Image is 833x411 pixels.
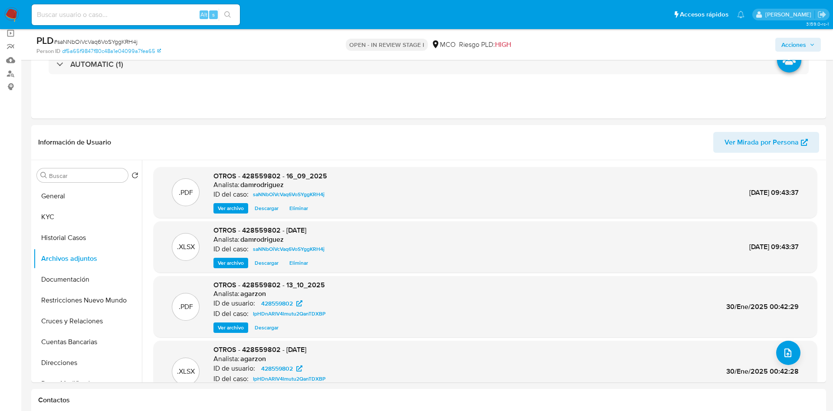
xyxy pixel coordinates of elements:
span: # saNNbOiVcVaq6VoSYggKRH4j [54,37,138,46]
div: MCO [431,40,456,49]
h6: damrodriguez [240,235,284,244]
button: Cruces y Relaciones [33,311,142,332]
p: Analista: [213,355,239,363]
button: KYC [33,207,142,227]
button: Ver archivo [213,203,248,214]
button: Cuentas Bancarias [33,332,142,352]
span: [DATE] 09:43:37 [749,187,799,197]
b: Person ID [36,47,60,55]
span: saNNbOiVcVaq6VoSYggKRH4j [253,244,325,254]
p: .PDF [179,302,193,312]
button: Ver Mirada por Persona [713,132,819,153]
a: IpHDnARIV4lmutu2QanTDXBP [249,374,329,384]
span: Accesos rápidos [680,10,728,19]
span: 3.159.0-rc-1 [806,20,829,27]
span: Descargar [255,323,279,332]
button: Volver al orden por defecto [131,172,138,181]
span: saNNbOiVcVaq6VoSYggKRH4j [253,189,325,200]
span: IpHDnARIV4lmutu2QanTDXBP [253,309,325,319]
input: Buscar usuario o caso... [32,9,240,20]
p: Analista: [213,235,239,244]
h6: damrodriguez [240,181,284,189]
p: Analista: [213,289,239,298]
button: Descargar [250,258,283,268]
p: .XLSX [177,367,195,376]
button: Descargar [250,322,283,333]
span: 30/Ene/2025 00:42:28 [726,366,799,376]
h1: Información de Usuario [38,138,111,147]
span: OTROS - 428559802 - [DATE] [213,225,306,235]
span: Descargar [255,259,279,267]
p: OPEN - IN REVIEW STAGE I [346,39,428,51]
button: Archivos adjuntos [33,248,142,269]
span: OTROS - 428559802 - [DATE] [213,345,306,355]
p: ID del caso: [213,309,249,318]
span: Acciones [781,38,806,52]
span: Ver archivo [218,204,244,213]
button: Restricciones Nuevo Mundo [33,290,142,311]
button: Direcciones [33,352,142,373]
span: HIGH [495,39,511,49]
button: General [33,186,142,207]
span: Ver archivo [218,323,244,332]
button: Eliminar [285,203,312,214]
span: OTROS - 428559802 - 16_09_2025 [213,171,327,181]
a: 428559802 [256,298,308,309]
button: Documentación [33,269,142,290]
p: .XLSX [177,242,195,252]
button: Eliminar [285,258,312,268]
button: Ver archivo [213,258,248,268]
a: saNNbOiVcVaq6VoSYggKRH4j [249,244,328,254]
a: 428559802 [256,363,308,374]
p: Analista: [213,181,239,189]
span: IpHDnARIV4lmutu2QanTDXBP [253,374,325,384]
span: Eliminar [289,259,308,267]
b: PLD [36,33,54,47]
a: df5a65f9847f80c48a1e04099a7fea65 [62,47,161,55]
p: damian.rodriguez@mercadolibre.com [765,10,814,19]
button: Descargar [250,203,283,214]
p: ID de usuario: [213,299,255,308]
button: Datos Modificados [33,373,142,394]
span: 428559802 [261,298,293,309]
a: saNNbOiVcVaq6VoSYggKRH4j [249,189,328,200]
button: search-icon [219,9,236,21]
span: Descargar [255,204,279,213]
button: upload-file [776,341,800,365]
h1: Contactos [38,396,819,404]
div: AUTOMATIC (1) [49,54,809,74]
p: ID del caso: [213,375,249,383]
h6: agarzon [240,355,266,363]
a: Salir [817,10,826,19]
span: OTROS - 428559802 - 13_10_2025 [213,280,325,290]
span: s [212,10,215,19]
p: ID del caso: [213,245,249,253]
button: Acciones [775,38,821,52]
p: ID del caso: [213,190,249,199]
span: Alt [200,10,207,19]
span: Ver Mirada por Persona [725,132,799,153]
p: .PDF [179,188,193,197]
h6: agarzon [240,289,266,298]
span: 428559802 [261,363,293,374]
span: 30/Ene/2025 00:42:29 [726,302,799,312]
h3: AUTOMATIC (1) [70,59,123,69]
span: Ver archivo [218,259,244,267]
p: ID de usuario: [213,364,255,373]
a: IpHDnARIV4lmutu2QanTDXBP [249,309,329,319]
button: Ver archivo [213,322,248,333]
span: Eliminar [289,204,308,213]
a: Notificaciones [737,11,744,18]
span: [DATE] 09:43:37 [749,242,799,252]
button: Historial Casos [33,227,142,248]
span: Riesgo PLD: [459,40,511,49]
input: Buscar [49,172,125,180]
button: Buscar [40,172,47,179]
